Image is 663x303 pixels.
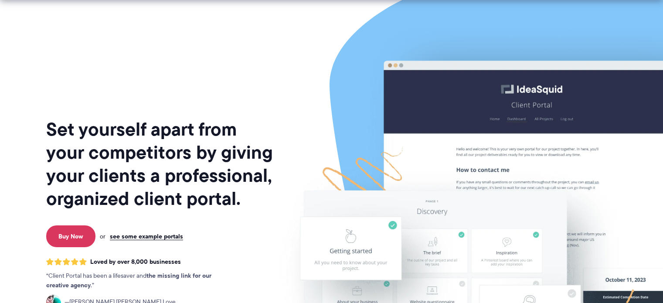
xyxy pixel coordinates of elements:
h1: Set yourself apart from your competitors by giving your clients a professional, organized client ... [46,118,275,210]
a: see some example portals [110,232,183,240]
span: Loved by over 8,000 businesses [90,258,181,266]
a: Buy Now [46,225,95,247]
p: Client Portal has been a lifesaver and . [46,271,229,290]
span: or [100,232,105,240]
strong: the missing link for our creative agency [46,271,211,290]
